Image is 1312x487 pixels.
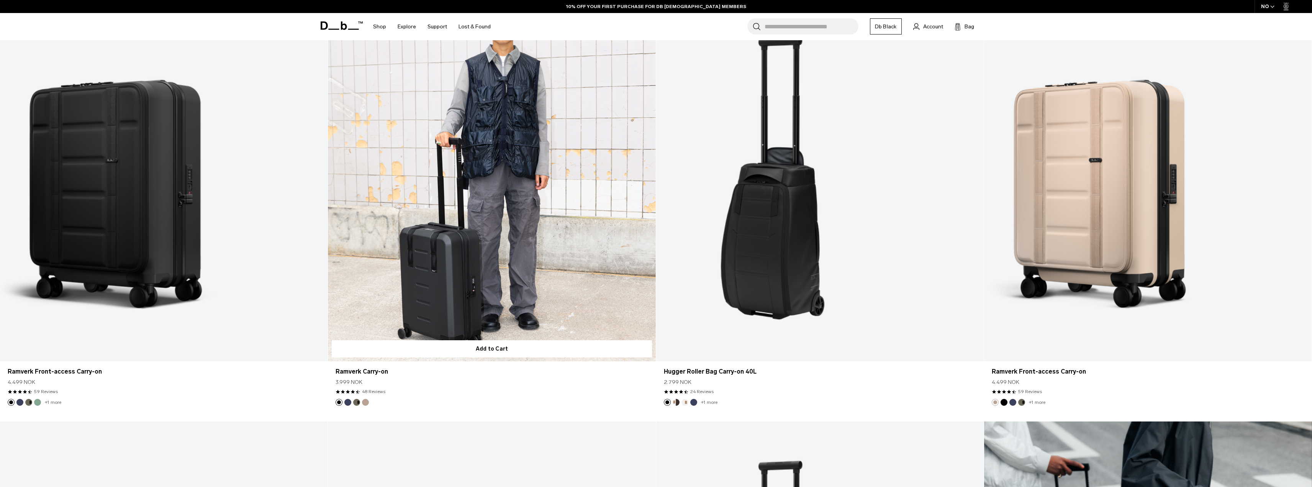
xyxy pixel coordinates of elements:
[398,13,416,40] a: Explore
[332,340,652,357] button: Add to Cart
[664,367,976,376] a: Hugger Roller Bag Carry-on 40L
[992,378,1019,386] span: 4.499 NOK
[965,23,974,31] span: Bag
[459,13,491,40] a: Lost & Found
[664,378,691,386] span: 2.799 NOK
[1029,400,1045,405] a: +1 more
[8,367,320,376] a: Ramverk Front-access Carry-on
[34,388,58,395] a: 59 reviews
[1018,399,1025,406] button: Forest Green
[870,18,902,34] a: Db Black
[681,399,688,406] button: Oatmilk
[1009,399,1016,406] button: Blue Hour
[913,22,943,31] a: Account
[353,399,360,406] button: Forest Green
[8,378,35,386] span: 4.499 NOK
[1018,388,1042,395] a: 59 reviews
[992,399,999,406] button: Fogbow Beige
[690,388,714,395] a: 24 reviews
[955,22,974,31] button: Bag
[45,400,61,405] a: +1 more
[362,388,385,395] a: 48 reviews
[690,399,697,406] button: Blue Hour
[367,13,496,40] nav: Main Navigation
[673,399,680,406] button: Cappuccino
[1001,399,1007,406] button: Black Out
[664,399,671,406] button: Black Out
[8,399,15,406] button: Black Out
[344,399,351,406] button: Blue Hour
[336,367,648,376] a: Ramverk Carry-on
[428,13,447,40] a: Support
[701,400,717,405] a: +1 more
[336,378,362,386] span: 3.999 NOK
[373,13,386,40] a: Shop
[34,399,41,406] button: Green Ray
[16,399,23,406] button: Blue Hour
[566,3,746,10] a: 10% OFF YOUR FIRST PURCHASE FOR DB [DEMOGRAPHIC_DATA] MEMBERS
[336,399,342,406] button: Black Out
[992,367,1304,376] a: Ramverk Front-access Carry-on
[362,399,369,406] button: Fogbow Beige
[25,399,32,406] button: Forest Green
[923,23,943,31] span: Account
